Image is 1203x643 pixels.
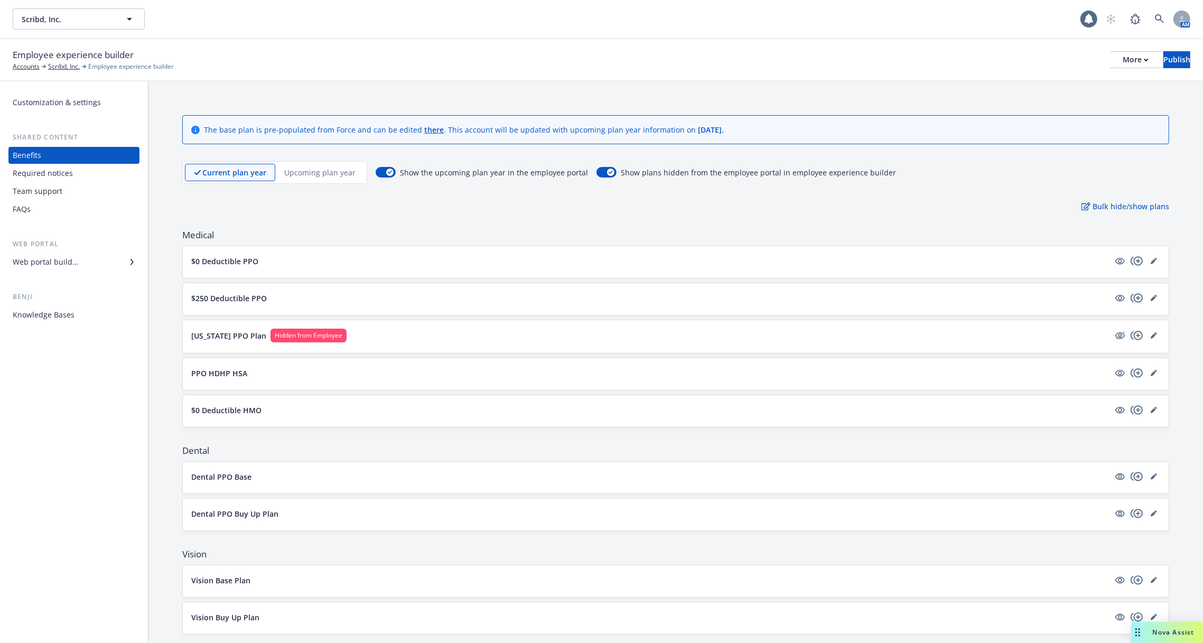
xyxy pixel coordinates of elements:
div: Web portal [8,239,139,249]
a: visible [1114,611,1126,623]
a: editPencil [1148,404,1160,416]
button: $0 Deductible PPO [191,256,1109,267]
span: Nova Assist [1153,628,1195,637]
a: visible [1114,507,1126,520]
a: Accounts [13,62,40,71]
a: Web portal builder [8,254,139,271]
a: hidden [1114,329,1126,342]
a: copyPlus [1131,329,1143,342]
div: Required notices [13,165,73,182]
a: copyPlus [1131,507,1143,520]
div: Benji [8,292,139,302]
div: Drag to move [1131,622,1144,643]
a: Knowledge Bases [8,306,139,323]
p: $0 Deductible HMO [191,405,262,416]
button: Vision Base Plan [191,575,1109,586]
span: Employee experience builder [13,48,134,62]
p: $0 Deductible PPO [191,256,258,267]
a: Benefits [8,147,139,164]
a: visible [1114,255,1126,267]
div: Web portal builder [13,254,78,271]
div: Shared content [8,132,139,143]
a: visible [1114,470,1126,483]
a: copyPlus [1131,470,1143,483]
a: editPencil [1148,255,1160,267]
a: visible [1114,404,1126,416]
div: Publish [1163,52,1190,68]
button: Scribd, Inc. [13,8,145,30]
p: Dental PPO Base [191,471,251,482]
p: $250 Deductible PPO [191,293,267,304]
span: Medical [182,229,1169,241]
span: The base plan is pre-populated from Force and can be edited [204,125,424,135]
a: copyPlus [1131,292,1143,304]
button: Publish [1163,51,1190,68]
a: editPencil [1148,329,1160,342]
span: Employee experience builder [88,62,174,71]
button: Dental PPO Base [191,471,1109,482]
a: Search [1149,8,1170,30]
a: copyPlus [1131,574,1143,586]
button: More [1110,51,1161,68]
span: Show plans hidden from the employee portal in employee experience builder [621,167,896,178]
a: Report a Bug [1125,8,1146,30]
div: Benefits [13,147,41,164]
button: [US_STATE] PPO PlanHidden from Employee [191,329,1109,342]
p: Bulk hide/show plans [1081,201,1169,212]
button: $0 Deductible HMO [191,405,1109,416]
button: PPO HDHP HSA [191,368,1109,379]
a: FAQs [8,201,139,218]
a: visible [1114,574,1126,586]
a: editPencil [1148,611,1160,623]
a: Customization & settings [8,94,139,111]
a: editPencil [1148,574,1160,586]
div: Knowledge Bases [13,306,74,323]
button: Dental PPO Buy Up Plan [191,508,1109,519]
a: copyPlus [1131,255,1143,267]
a: Required notices [8,165,139,182]
div: Customization & settings [13,94,101,111]
p: PPO HDHP HSA [191,368,247,379]
a: editPencil [1148,507,1160,520]
a: Team support [8,183,139,200]
div: More [1123,52,1149,68]
a: editPencil [1148,470,1160,483]
div: Team support [13,183,62,200]
a: there [424,125,444,135]
span: Hidden from Employee [275,331,342,340]
a: copyPlus [1131,404,1143,416]
span: . This account will be updated with upcoming plan year information on [444,125,698,135]
a: visible [1114,292,1126,304]
button: Nova Assist [1131,622,1203,643]
a: editPencil [1148,367,1160,379]
span: Show the upcoming plan year in the employee portal [400,167,588,178]
button: Vision Buy Up Plan [191,612,1109,623]
span: [DATE] . [698,125,724,135]
p: Current plan year [202,167,266,178]
a: editPencil [1148,292,1160,304]
a: Start snowing [1101,8,1122,30]
a: Scribd, Inc. [48,62,80,71]
span: Dental [182,444,1169,457]
p: Vision Base Plan [191,575,250,586]
p: Dental PPO Buy Up Plan [191,508,278,519]
div: FAQs [13,201,31,218]
a: copyPlus [1131,611,1143,623]
p: Upcoming plan year [284,167,356,178]
p: [US_STATE] PPO Plan [191,330,266,341]
p: Vision Buy Up Plan [191,612,259,623]
button: $250 Deductible PPO [191,293,1109,304]
span: Vision [182,548,1169,561]
a: visible [1114,367,1126,379]
span: Scribd, Inc. [22,14,113,25]
a: copyPlus [1131,367,1143,379]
